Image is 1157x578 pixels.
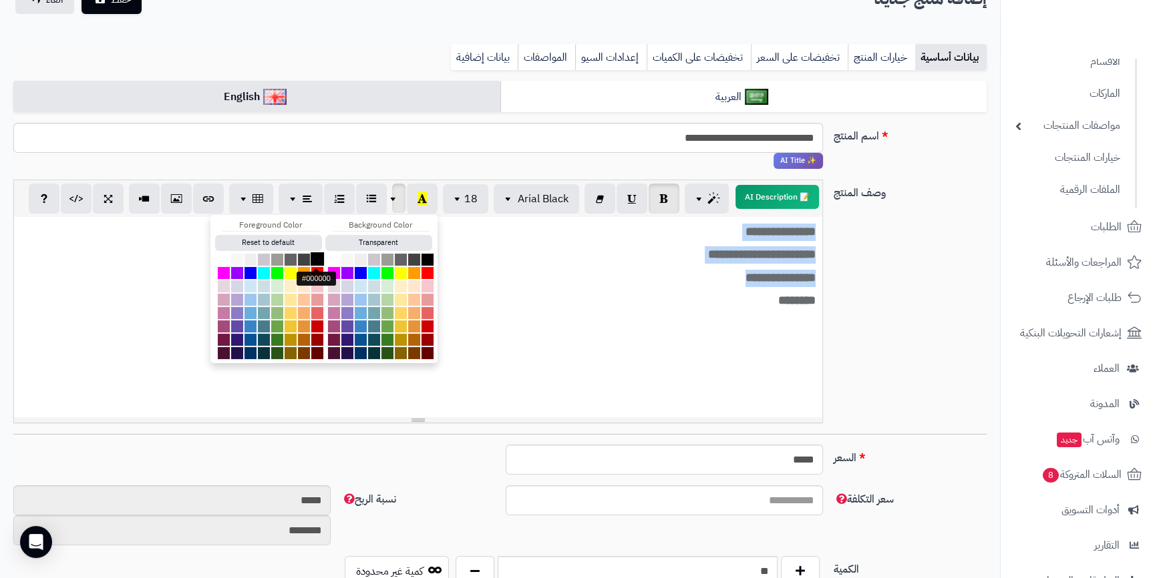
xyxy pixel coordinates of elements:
span: طلبات الإرجاع [1067,288,1122,307]
span: انقر لاستخدام رفيقك الذكي [774,153,823,169]
a: بيانات أساسية [915,44,987,71]
a: English [13,81,500,113]
a: تخفيضات على الكميات [647,44,751,71]
span: وآتس آب [1055,430,1120,449]
span: المراجعات والأسئلة [1046,253,1122,272]
button: 📝 AI Description [735,185,819,209]
img: logo-2.png [1066,33,1144,61]
a: تخفيضات على السعر [751,44,848,71]
a: المراجعات والأسئلة [1009,246,1149,278]
span: 18 [464,191,478,207]
a: إعدادات السيو [575,44,647,71]
a: المدونة [1009,388,1149,420]
span: العملاء [1094,359,1120,378]
a: خيارات المنتج [848,44,915,71]
button: Arial Black [494,184,579,214]
a: الملفات الرقمية [1009,176,1127,204]
a: الطلبات [1009,211,1149,243]
label: اسم المنتج [828,123,993,144]
a: بيانات إضافية [451,44,518,71]
a: خيارات المنتجات [1009,143,1127,172]
span: سعر التكلفة [834,491,894,507]
a: التقارير [1009,529,1149,561]
span: التقارير [1094,536,1120,555]
button: Reset to default [215,235,322,251]
a: السلات المتروكة8 [1009,459,1149,491]
span: Arial Black [518,191,568,207]
a: أدوات التسويق [1009,494,1149,526]
div: Open Intercom Messenger [20,526,52,558]
span: إشعارات التحويلات البنكية [1020,324,1122,342]
span: الطلبات [1091,218,1122,236]
a: الأقسام [1009,47,1127,76]
a: وآتس آبجديد [1009,423,1149,455]
div: #000000 [297,272,336,286]
span: أدوات التسويق [1061,501,1120,519]
a: طلبات الإرجاع [1009,282,1149,314]
a: العملاء [1009,352,1149,384]
a: العربية [500,81,987,113]
label: وصف المنتج [828,180,993,201]
span: المدونة [1090,394,1120,413]
span: نسبة الربح [341,491,396,507]
a: الماركات [1009,79,1127,108]
img: English [263,89,287,105]
button: 18 [443,184,488,214]
a: إشعارات التحويلات البنكية [1009,317,1149,349]
div: Foreground Color [222,220,319,232]
label: السعر [828,445,993,466]
a: المواصفات [518,44,575,71]
a: مواصفات المنتجات [1009,111,1127,140]
span: 8 [1043,468,1059,483]
img: العربية [745,89,768,105]
span: السلات المتروكة [1041,465,1122,484]
div: Background Color [332,220,430,232]
label: الكمية [828,556,993,577]
span: جديد [1057,432,1082,447]
button: Transparent [325,235,432,251]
